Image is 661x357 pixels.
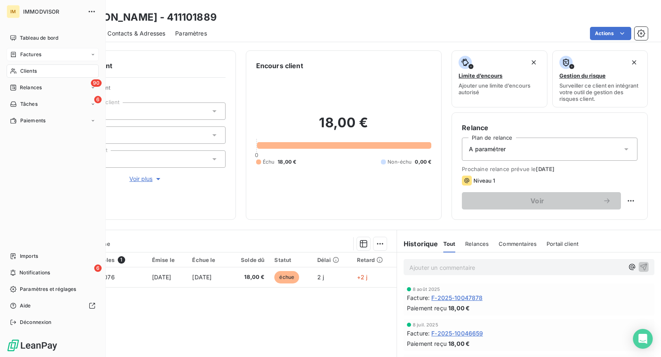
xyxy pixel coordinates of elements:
h3: [PERSON_NAME] - 411101889 [73,10,217,25]
span: 18,00 € [448,304,470,312]
span: F-2025-10046659 [431,329,483,338]
div: Statut [274,257,307,263]
span: Tableau de bord [20,34,58,42]
span: Ajouter une limite d’encours autorisé [459,82,540,95]
h2: 18,00 € [256,114,432,139]
h6: Informations client [50,61,226,71]
span: 18,00 € [278,158,296,166]
div: IM [7,5,20,18]
span: IMMODVISOR [23,8,83,15]
button: Gestion du risqueSurveiller ce client en intégrant votre outil de gestion des risques client. [552,50,648,107]
span: A paramétrer [469,145,506,153]
div: Délai [317,257,347,263]
span: Tout [443,240,456,247]
span: 8 juil. 2025 [413,322,438,327]
span: Paiement reçu [407,339,447,348]
span: +2 j [357,274,368,281]
span: Paramètres et réglages [20,286,76,293]
span: Relances [20,84,42,91]
div: Open Intercom Messenger [633,329,653,349]
img: Logo LeanPay [7,339,58,352]
div: Échue le [192,257,223,263]
h6: Relance [462,123,637,133]
a: Aide [7,299,99,312]
span: Portail client [547,240,578,247]
span: 0,00 € [415,158,431,166]
span: Contacts & Adresses [107,29,165,38]
span: Voir [472,198,603,204]
span: Facture : [407,293,430,302]
button: Voir [462,192,621,209]
span: Paiements [20,117,45,124]
span: Aide [20,302,31,309]
span: 6 [94,96,102,103]
span: Factures [20,51,41,58]
span: 0 [255,152,258,158]
h6: Historique [397,239,438,249]
span: 18,00 € [448,339,470,348]
span: Notifications [19,269,50,276]
h6: Encours client [256,61,303,71]
span: Paiement reçu [407,304,447,312]
button: Voir plus [67,174,226,183]
span: Tâches [20,100,38,108]
span: Limite d’encours [459,72,502,79]
span: échue [274,271,299,283]
span: 90 [91,79,102,87]
span: Déconnexion [20,319,52,326]
button: Limite d’encoursAjouter une limite d’encours autorisé [452,50,547,107]
span: Gestion du risque [559,72,606,79]
span: Relances [465,240,489,247]
span: 1 [118,256,125,264]
span: Commentaires [499,240,537,247]
span: Paramètres [175,29,207,38]
span: 2 j [317,274,324,281]
span: Non-échu [388,158,411,166]
div: Retard [357,257,392,263]
span: Propriétés Client [67,84,226,96]
span: Clients [20,67,37,75]
span: 8 août 2025 [413,287,440,292]
span: Facture : [407,329,430,338]
div: Solde dû [233,257,264,263]
span: Échu [263,158,275,166]
span: [DATE] [536,166,554,172]
span: F-2025-10047878 [431,293,483,302]
span: [DATE] [192,274,212,281]
span: 18,00 € [233,273,264,281]
span: Niveau 1 [473,177,495,184]
span: Prochaine relance prévue le [462,166,637,172]
span: Voir plus [129,175,162,183]
span: Surveiller ce client en intégrant votre outil de gestion des risques client. [559,82,641,102]
span: 6 [94,264,102,272]
button: Actions [590,27,631,40]
span: Imports [20,252,38,260]
span: [DATE] [152,274,171,281]
div: Émise le [152,257,183,263]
